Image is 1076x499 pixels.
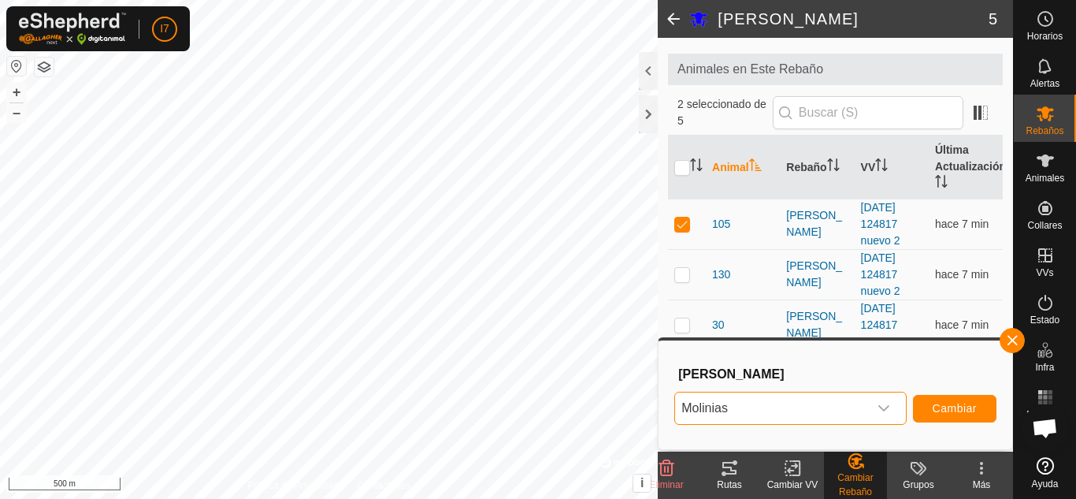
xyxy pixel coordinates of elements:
span: Estado [1030,315,1059,325]
button: + [7,83,26,102]
h3: [PERSON_NAME] [678,367,996,382]
a: Contáctenos [358,479,410,493]
span: Animales [1026,173,1064,183]
div: [PERSON_NAME] [786,207,848,240]
button: Cambiar [913,395,996,423]
th: VV [855,136,929,199]
a: Chat abierto [1022,404,1069,452]
input: Buscar (S) [773,96,963,129]
th: Animal [706,136,780,199]
span: 30 [712,317,725,333]
span: 3 sept 2025, 14:06 [935,218,989,230]
span: i [640,476,644,490]
p-sorticon: Activar para ordenar [749,161,762,173]
div: Grupos [887,478,950,492]
p-sorticon: Activar para ordenar [690,161,703,173]
div: [PERSON_NAME] [786,258,848,291]
button: Capas del Mapa [35,58,54,76]
span: Molinias [675,393,867,424]
a: [DATE] 124817 nuevo 2 [861,302,900,348]
a: Política de Privacidad [247,479,338,493]
a: [DATE] 124817 nuevo 2 [861,201,900,247]
button: Restablecer Mapa [7,57,26,76]
div: Cambiar VV [761,478,824,492]
th: Última Actualización [929,136,1003,199]
span: Animales en Este Rebaño [677,60,993,79]
span: 5 [989,7,997,31]
a: [DATE] 124817 nuevo 2 [861,251,900,297]
button: – [7,103,26,122]
span: Ayuda [1032,479,1059,489]
img: Logo Gallagher [19,13,126,45]
span: Infra [1035,363,1054,372]
span: 130 [712,266,730,283]
span: Collares [1027,221,1062,230]
p-sorticon: Activar para ordenar [875,161,888,173]
th: Rebaño [780,136,854,199]
span: Eliminar [649,479,683,490]
span: Cambiar [933,402,977,415]
span: Alertas [1030,79,1059,88]
span: Rebaños [1026,126,1063,136]
span: Mapa de Calor [1018,410,1072,429]
span: 105 [712,216,730,233]
div: Rutas [698,478,761,492]
span: I7 [160,20,169,37]
div: Más [950,478,1013,492]
span: 2 seleccionado de 5 [677,96,773,129]
div: Cambiar Rebaño [824,471,887,499]
div: dropdown trigger [868,393,900,424]
p-sorticon: Activar para ordenar [935,177,948,190]
h2: [PERSON_NAME] [718,9,989,28]
a: Ayuda [1014,451,1076,495]
button: i [633,475,651,492]
span: VVs [1036,268,1053,277]
span: 3 sept 2025, 14:06 [935,318,989,331]
span: 3 sept 2025, 14:06 [935,268,989,281]
p-sorticon: Activar para ordenar [827,161,840,173]
span: Horarios [1027,32,1063,41]
label: Descripción [681,26,737,38]
div: [PERSON_NAME] [786,308,848,341]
